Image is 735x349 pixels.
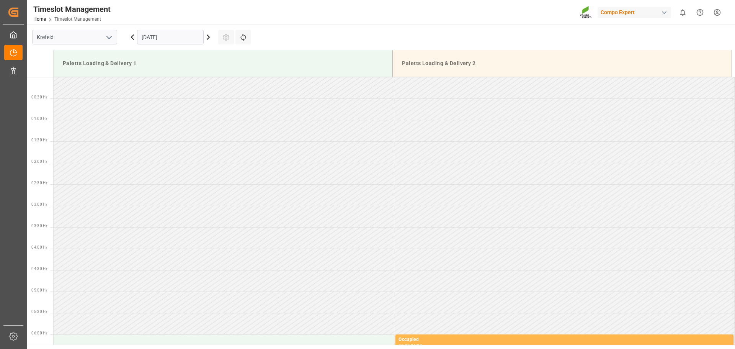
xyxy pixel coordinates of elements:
[31,331,47,335] span: 06:00 Hr
[31,245,47,249] span: 04:00 Hr
[33,3,111,15] div: Timeslot Management
[31,159,47,164] span: 02:00 Hr
[31,95,47,99] span: 00:30 Hr
[399,336,730,344] div: Occupied
[674,4,691,21] button: show 0 new notifications
[31,202,47,206] span: 03:00 Hr
[691,4,709,21] button: Help Center
[580,6,592,19] img: Screenshot%202023-09-29%20at%2010.02.21.png_1712312052.png
[598,5,674,20] button: Compo Expert
[60,56,386,70] div: Paletts Loading & Delivery 1
[31,310,47,314] span: 05:30 Hr
[103,31,114,43] button: open menu
[598,7,671,18] div: Compo Expert
[31,267,47,271] span: 04:30 Hr
[31,288,47,292] span: 05:00 Hr
[399,56,725,70] div: Paletts Loading & Delivery 2
[32,30,117,44] input: Type to search/select
[31,224,47,228] span: 03:30 Hr
[31,138,47,142] span: 01:30 Hr
[399,344,410,347] div: 06:00
[411,344,422,347] div: 21:00
[410,344,411,347] div: -
[31,116,47,121] span: 01:00 Hr
[137,30,204,44] input: DD.MM.YYYY
[33,16,46,22] a: Home
[31,181,47,185] span: 02:30 Hr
